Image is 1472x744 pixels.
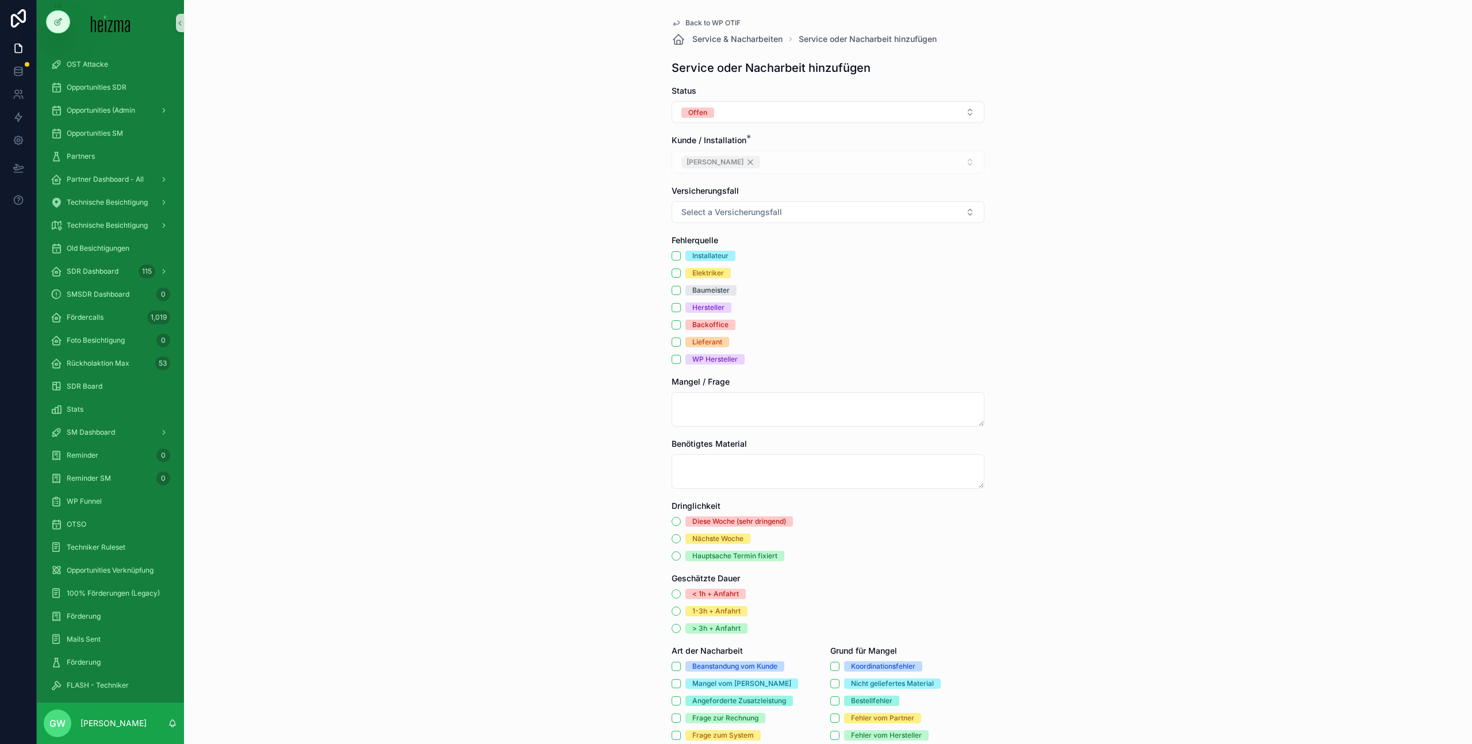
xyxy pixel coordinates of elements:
[672,501,720,511] span: Dringlichkeit
[44,376,177,397] a: SDR Board
[67,267,118,276] span: SDR Dashboard
[692,516,786,527] div: Diese Woche (sehr dringend)
[692,678,791,689] div: Mangel vom [PERSON_NAME]
[692,551,777,561] div: Hauptsache Termin fixiert
[672,573,740,583] span: Geschätzte Dauer
[67,566,154,575] span: Opportunities Verknüpfung
[672,646,743,655] span: Art der Nacharbeit
[672,235,718,245] span: Fehlerquelle
[692,661,777,672] div: Beanstandung vom Kunde
[67,106,135,115] span: Opportunities (Admin
[44,215,177,236] a: Technische Besichtigung
[44,514,177,535] a: OTSO
[851,678,934,689] div: Nicht geliefertes Material
[851,661,915,672] div: Koordinationsfehler
[67,543,125,552] span: Techniker Ruleset
[67,428,115,437] span: SM Dashboard
[692,606,741,616] div: 1-3h + Anfahrt
[692,285,730,296] div: Baumeister
[44,192,177,213] a: Technische Besichtigung
[672,201,984,223] button: Select Button
[67,635,101,644] span: Mails Sent
[672,18,741,28] a: Back to WP OTIF
[156,448,170,462] div: 0
[44,54,177,75] a: OST Attacke
[672,101,984,123] button: Select Button
[830,646,897,655] span: Grund für Mangel
[67,221,148,230] span: Technische Besichtigung
[44,675,177,696] a: FLASH - Techniker
[67,382,102,391] span: SDR Board
[67,198,148,207] span: Technische Besichtigung
[44,560,177,581] a: Opportunities Verknüpfung
[67,83,126,92] span: Opportunities SDR
[44,77,177,98] a: Opportunities SDR
[67,451,98,460] span: Reminder
[692,320,729,330] div: Backoffice
[147,310,170,324] div: 1,019
[67,612,101,621] span: Förderung
[80,718,147,729] p: [PERSON_NAME]
[67,589,160,598] span: 100% Förderungen (Legacy)
[155,356,170,370] div: 53
[692,534,743,544] div: Nächste Woche
[44,330,177,351] a: Foto Besichtigung0
[44,123,177,144] a: Opportunities SM
[44,491,177,512] a: WP Funnel
[692,302,724,313] div: Hersteller
[44,606,177,627] a: Förderung
[851,696,892,706] div: Bestellfehler
[851,730,922,741] div: Fehler vom Hersteller
[692,33,783,45] span: Service & Nacharbeiten
[681,206,782,218] span: Select a Versicherungsfall
[156,287,170,301] div: 0
[688,108,707,118] div: Offen
[67,244,129,253] span: Old Besichtigungen
[91,14,131,32] img: App logo
[672,377,730,386] span: Mangel / Frage
[692,696,786,706] div: Angeforderte Zusatzleistung
[139,264,155,278] div: 115
[44,468,177,489] a: Reminder SM0
[44,652,177,673] a: Förderung
[37,46,184,703] div: scrollable content
[44,146,177,167] a: Partners
[67,405,83,414] span: Stats
[44,583,177,604] a: 100% Förderungen (Legacy)
[44,307,177,328] a: Fördercalls1,019
[672,86,696,95] span: Status
[44,445,177,466] a: Reminder0
[685,18,741,28] span: Back to WP OTIF
[672,32,783,46] a: Service & Nacharbeiten
[67,497,102,506] span: WP Funnel
[67,175,144,184] span: Partner Dashboard - All
[44,238,177,259] a: Old Besichtigungen
[156,471,170,485] div: 0
[44,537,177,558] a: Techniker Ruleset
[692,268,724,278] div: Elektriker
[672,186,739,195] span: Versicherungsfall
[692,337,722,347] div: Lieferant
[44,284,177,305] a: SMSDR Dashboard0
[672,135,746,145] span: Kunde / Installation
[67,60,108,69] span: OST Attacke
[67,658,101,667] span: Förderung
[692,251,729,261] div: Installateur
[799,33,937,45] a: Service oder Nacharbeit hinzufügen
[692,730,754,741] div: Frage zum System
[692,354,738,365] div: WP Hersteller
[44,261,177,282] a: SDR Dashboard115
[67,152,95,161] span: Partners
[44,100,177,121] a: Opportunities (Admin
[672,439,747,448] span: Benötigtes Material
[44,169,177,190] a: Partner Dashboard - All
[44,629,177,650] a: Mails Sent
[67,681,129,690] span: FLASH - Techniker
[851,713,914,723] div: Fehler vom Partner
[692,589,739,599] div: < 1h + Anfahrt
[67,336,125,345] span: Foto Besichtigung
[67,474,111,483] span: Reminder SM
[67,129,123,138] span: Opportunities SM
[44,399,177,420] a: Stats
[67,520,86,529] span: OTSO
